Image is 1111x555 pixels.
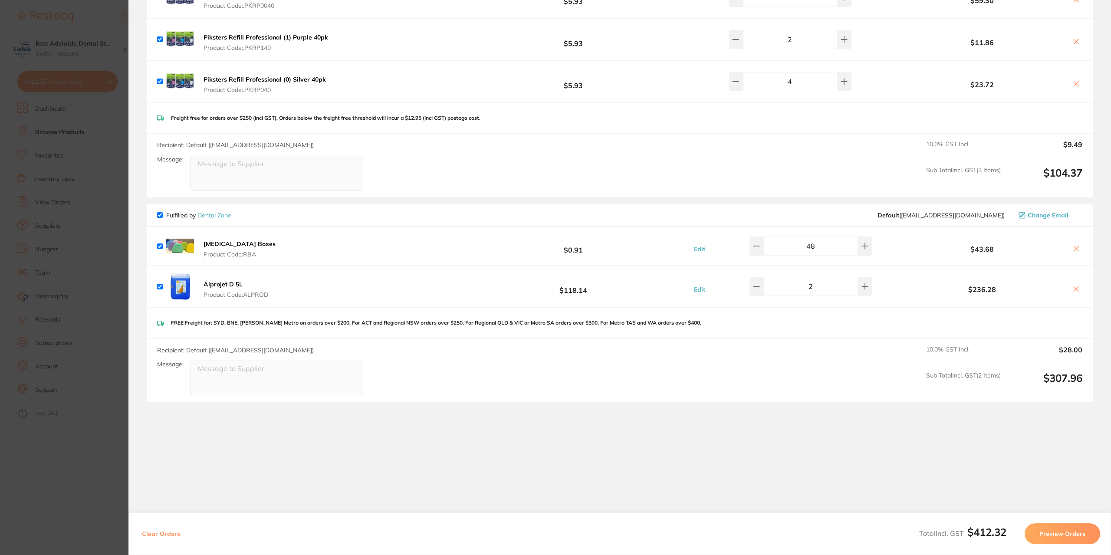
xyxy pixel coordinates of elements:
span: 10.0 % GST Incl. [926,141,1001,160]
span: Product Code: RBA [204,251,276,258]
b: $5.93 [481,73,666,89]
output: $307.96 [1008,372,1082,396]
span: Change Email [1028,212,1068,219]
b: $236.28 [897,286,1067,293]
b: $118.14 [481,279,666,295]
span: Product Code: .PKRP0040 [204,2,325,9]
b: Piksters Refill Professional (1) Purple 40pk [204,33,328,41]
span: Recipient: Default ( [EMAIL_ADDRESS][DOMAIN_NAME] ) [157,346,314,354]
span: Recipient: Default ( [EMAIL_ADDRESS][DOMAIN_NAME] ) [157,141,314,149]
button: Edit [691,245,708,253]
img: a3pmNndxNg [166,273,194,300]
button: Edit [691,286,708,293]
b: $412.32 [967,525,1006,539]
b: $23.72 [897,81,1067,89]
p: Freight free for orders over $250 (incl GST). Orders below the freight free threshold will incur ... [171,115,480,121]
span: Sub Total Incl. GST ( 3 Items) [926,167,1001,190]
span: Product Code: ALPROD [204,291,268,298]
p: Fulfilled by [166,212,231,219]
button: [MEDICAL_DATA] Boxes Product Code:RBA [201,240,278,258]
span: Total Incl. GST [919,529,1006,538]
span: Sub Total Incl. GST ( 2 Items) [926,372,1001,396]
span: Product Code: .PKRP040 [204,86,326,93]
label: Message: [157,156,184,163]
button: Clear Orders [139,523,183,544]
b: $11.86 [897,39,1067,46]
output: $28.00 [1008,346,1082,365]
b: Alprojet D 5L [204,280,243,288]
p: FREE Freight for: SYD, BNE, [PERSON_NAME] Metro on orders over $200. For ACT and Regional NSW ord... [171,320,701,326]
button: Piksters Refill Professional (0) Silver 40pk Product Code:.PKRP040 [201,76,329,94]
span: Product Code: .PKRP140 [204,44,328,51]
label: Message: [157,361,184,368]
span: hello@dentalzone.com.au [878,212,1005,219]
b: $5.93 [481,31,666,47]
a: Dental Zone [197,211,231,219]
b: Default [878,211,899,219]
output: $9.49 [1008,141,1082,160]
b: [MEDICAL_DATA] Boxes [204,240,276,248]
button: Preview Orders [1025,523,1100,544]
img: eDR2cmh1eg [166,26,194,53]
span: 10.0 % GST Incl. [926,346,1001,365]
img: NzBkbHg5ZQ [166,68,194,95]
button: Change Email [1016,211,1082,219]
b: $43.68 [897,245,1067,253]
output: $104.37 [1008,167,1082,190]
b: $0.91 [481,238,666,254]
b: Piksters Refill Professional (0) Silver 40pk [204,76,326,83]
button: Piksters Refill Professional (1) Purple 40pk Product Code:.PKRP140 [201,33,331,52]
img: b2h4eXI4cA [166,239,194,253]
button: Alprojet D 5L Product Code:ALPROD [201,280,271,299]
